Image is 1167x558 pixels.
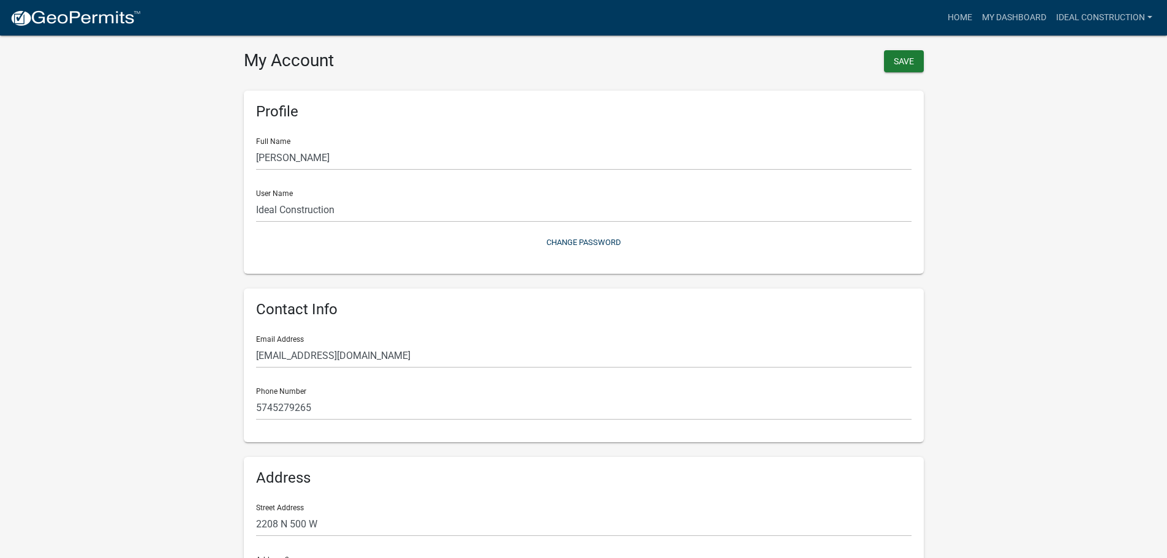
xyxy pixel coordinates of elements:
h6: Address [256,469,912,487]
a: Ideal Construction [1051,6,1157,29]
h6: Profile [256,103,912,121]
a: My Dashboard [977,6,1051,29]
h3: My Account [244,50,575,71]
h6: Contact Info [256,301,912,319]
button: Change Password [256,232,912,252]
a: Home [943,6,977,29]
button: Save [884,50,924,72]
